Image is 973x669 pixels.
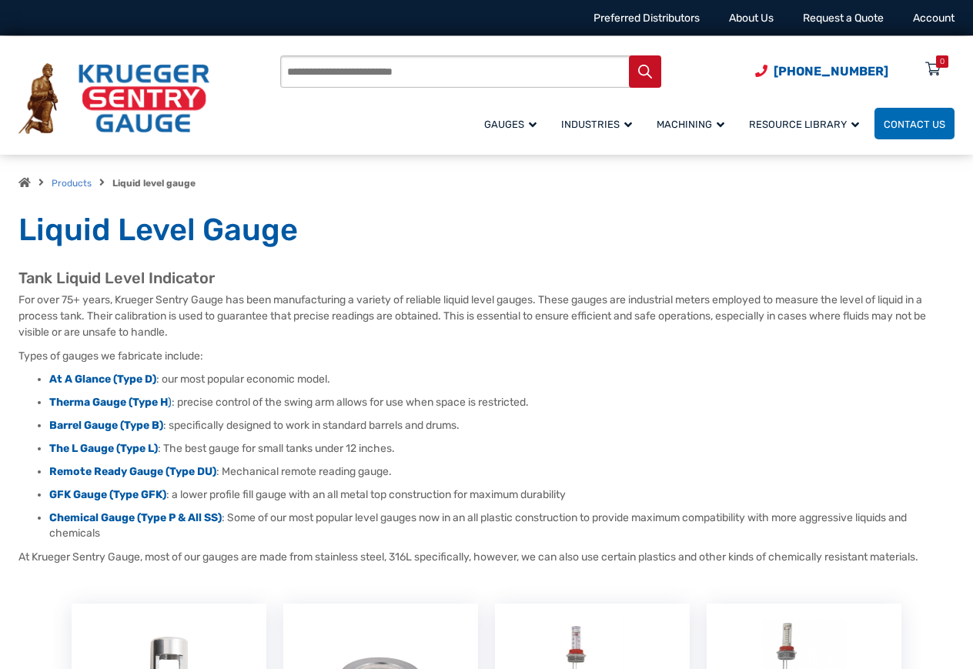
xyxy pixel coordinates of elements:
[49,465,216,478] a: Remote Ready Gauge (Type DU)
[913,12,955,25] a: Account
[18,63,209,134] img: Krueger Sentry Gauge
[49,396,168,409] strong: Therma Gauge (Type H
[18,211,955,249] h1: Liquid Level Gauge
[112,178,196,189] strong: Liquid level gauge
[593,12,700,25] a: Preferred Distributors
[484,119,537,130] span: Gauges
[49,442,158,455] a: The L Gauge (Type L)
[49,418,955,433] li: : specifically designed to work in standard barrels and drums.
[49,372,955,387] li: : our most popular economic model.
[774,64,888,79] span: [PHONE_NUMBER]
[874,108,955,139] a: Contact Us
[552,105,647,142] a: Industries
[657,119,724,130] span: Machining
[49,441,955,457] li: : The best gauge for small tanks under 12 inches.
[49,511,222,524] a: Chemical Gauge (Type P & All SS)
[49,373,156,386] a: At A Glance (Type D)
[729,12,774,25] a: About Us
[49,487,955,503] li: : a lower profile fill gauge with an all metal top construction for maximum durability
[475,105,552,142] a: Gauges
[884,119,945,130] span: Contact Us
[52,178,92,189] a: Products
[18,292,955,340] p: For over 75+ years, Krueger Sentry Gauge has been manufacturing a variety of reliable liquid leve...
[647,105,740,142] a: Machining
[749,119,859,130] span: Resource Library
[49,395,955,410] li: : precise control of the swing arm allows for use when space is restricted.
[561,119,632,130] span: Industries
[18,348,955,364] p: Types of gauges we fabricate include:
[940,55,945,68] div: 0
[49,510,955,541] li: : Some of our most popular level gauges now in an all plastic construction to provide maximum com...
[49,464,955,480] li: : Mechanical remote reading gauge.
[740,105,874,142] a: Resource Library
[49,396,172,409] a: Therma Gauge (Type H)
[803,12,884,25] a: Request a Quote
[18,269,955,288] h2: Tank Liquid Level Indicator
[18,549,955,565] p: At Krueger Sentry Gauge, most of our gauges are made from stainless steel, 316L specifically, how...
[49,419,163,432] a: Barrel Gauge (Type B)
[49,488,166,501] a: GFK Gauge (Type GFK)
[755,62,888,81] a: Phone Number (920) 434-8860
